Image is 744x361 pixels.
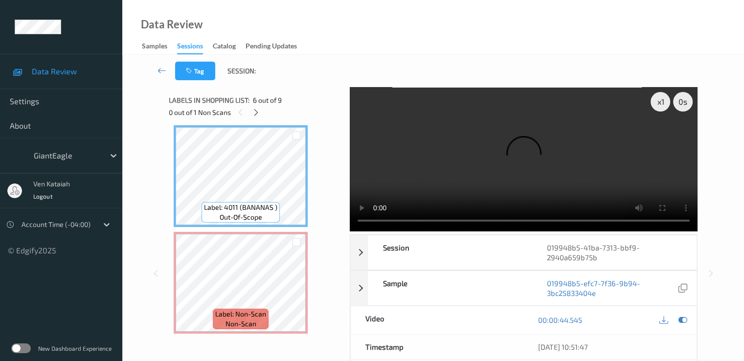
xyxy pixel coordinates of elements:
div: Session [368,235,532,270]
span: 6 out of 9 [253,95,282,105]
div: Session019948b5-41ba-7313-bbf9-2940a659b75b [350,235,697,270]
div: 019948b5-41ba-7313-bbf9-2940a659b75b [532,235,697,270]
div: Sample [368,271,532,305]
div: 0 out of 1 Non Scans [169,106,343,118]
div: Sessions [177,41,203,54]
button: Tag [175,62,215,80]
div: Data Review [141,20,203,29]
div: Samples [142,41,167,53]
div: Pending Updates [246,41,297,53]
div: x 1 [651,92,670,112]
span: out-of-scope [220,212,262,222]
span: non-scan [225,319,256,329]
span: Label: Non-Scan [215,309,266,319]
a: Pending Updates [246,40,307,53]
div: 0 s [673,92,693,112]
div: [DATE] 10:51:47 [538,342,682,352]
span: Label: 4011 (BANANAS ) [204,203,277,212]
div: Timestamp [351,335,524,359]
span: Labels in shopping list: [169,95,249,105]
a: 00:00:44.545 [538,315,582,325]
div: Video [351,306,524,334]
a: 019948b5-efc7-7f36-9b94-3bc25833404e [547,278,676,298]
span: Session: [227,66,256,76]
a: Samples [142,40,177,53]
a: Sessions [177,40,213,54]
div: Sample019948b5-efc7-7f36-9b94-3bc25833404e [350,271,697,306]
div: Catalog [213,41,236,53]
a: Catalog [213,40,246,53]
